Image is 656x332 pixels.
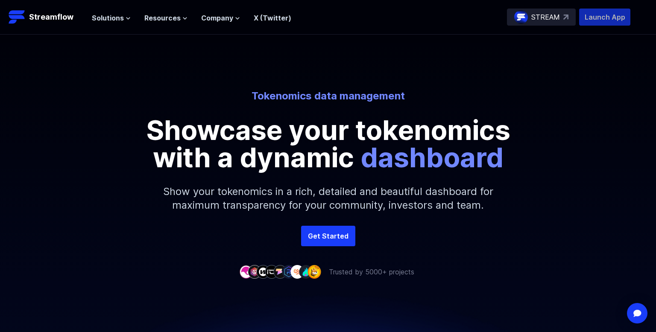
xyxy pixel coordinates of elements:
img: company-6 [282,265,296,278]
a: Streamflow [9,9,83,26]
img: company-5 [273,265,287,278]
img: company-3 [256,265,270,278]
img: company-7 [290,265,304,278]
img: company-9 [307,265,321,278]
a: Get Started [301,226,355,246]
p: Showcase your tokenomics with a dynamic [136,116,520,171]
button: Launch App [579,9,630,26]
p: Show your tokenomics in a rich, detailed and beautiful dashboard for maximum transparency for you... [144,171,512,226]
button: Resources [144,13,187,23]
img: top-right-arrow.svg [563,15,568,20]
a: X (Twitter) [254,14,291,22]
img: streamflow-logo-circle.png [514,10,528,24]
img: company-1 [239,265,253,278]
span: Solutions [92,13,124,23]
img: company-8 [299,265,313,278]
span: Company [201,13,233,23]
p: Tokenomics data management [91,89,565,103]
img: company-2 [248,265,261,278]
span: dashboard [360,141,504,174]
button: Solutions [92,13,131,23]
a: STREAM [507,9,576,26]
img: Streamflow Logo [9,9,26,26]
p: Streamflow [29,11,73,23]
div: Open Intercom Messenger [627,303,647,323]
p: Trusted by 5000+ projects [329,267,414,277]
img: company-4 [265,265,278,278]
button: Company [201,13,240,23]
span: Resources [144,13,181,23]
p: STREAM [531,12,560,22]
